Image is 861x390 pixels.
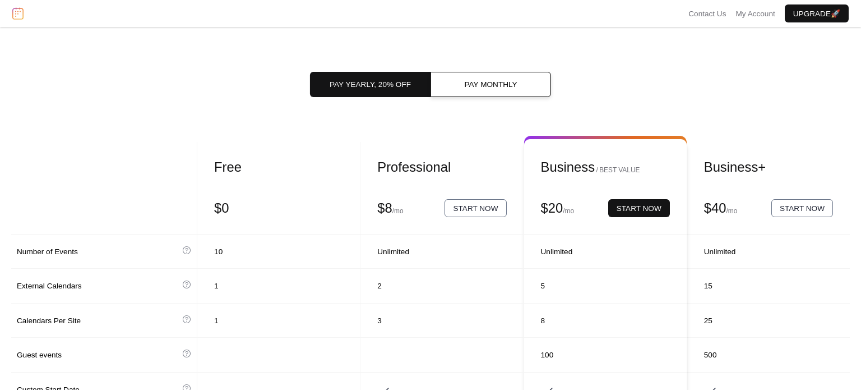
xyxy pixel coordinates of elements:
button: Start Now [611,199,669,217]
button: Upgrade🚀 [788,4,849,22]
img: logo [12,7,24,20]
button: Start Now [447,199,505,217]
span: External Calendars [17,281,177,292]
span: Pay Monthly [461,79,511,90]
span: 1 [211,281,215,292]
div: $ 40 [703,200,725,217]
span: / mo [725,205,737,216]
span: My Account [739,8,778,20]
span: 10 [211,246,219,258]
span: Calendars Per Site [17,315,177,327]
span: Unlimited [539,246,571,258]
button: Start Now [775,199,833,217]
span: Start Now [619,203,661,214]
span: 100 [539,350,551,361]
div: $ 20 [539,200,561,217]
div: Business [539,159,669,176]
img: logotype [28,7,99,20]
span: 500 [703,350,715,361]
span: 1 [211,315,215,327]
span: 3 [376,315,379,327]
span: / mo [561,205,573,216]
span: Upgrade 🚀 [796,8,840,20]
span: Start Now [783,203,825,214]
span: 25 [703,315,711,327]
button: Pay Monthly [430,72,541,97]
div: $ 0 [211,200,226,217]
div: Professional [376,159,505,176]
span: 2 [376,281,379,292]
span: BEST VALUE [591,164,634,175]
div: Business+ [703,159,833,176]
span: 8 [539,315,543,327]
span: Unlimited [376,246,408,258]
a: Contact Us [692,8,729,19]
div: $ 8 [376,200,390,217]
span: Guest events [17,350,177,361]
span: Number of Events [17,246,177,258]
span: 5 [539,281,543,292]
div: Free [211,159,341,176]
span: Start Now [455,203,497,214]
span: / mo [390,205,402,216]
span: Contact Us [692,8,729,20]
span: 15 [703,281,711,292]
button: Pay Yearly, 20% off [320,72,430,97]
span: Unlimited [703,246,735,258]
a: My Account [739,8,778,19]
span: Pay Yearly, 20% off [340,79,411,90]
